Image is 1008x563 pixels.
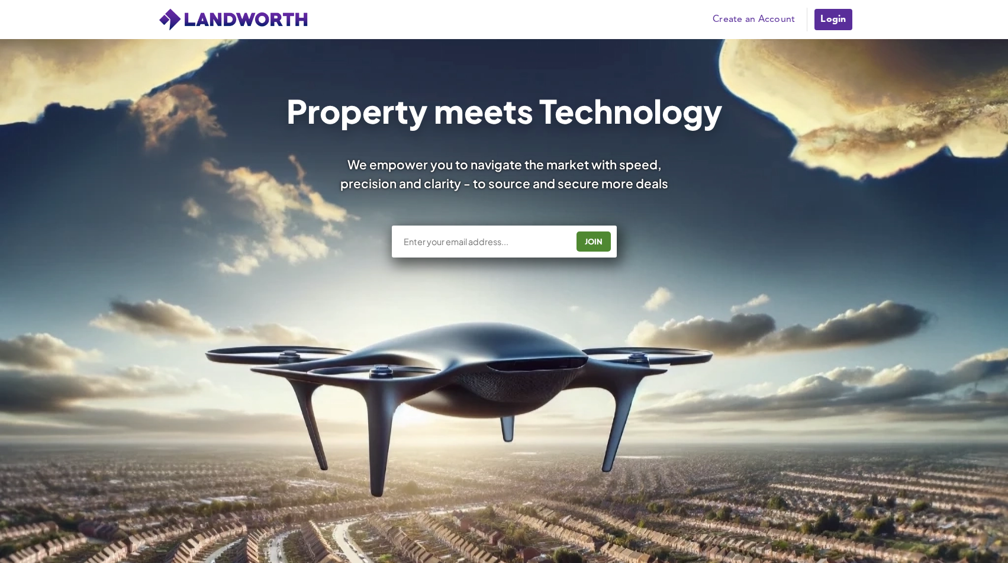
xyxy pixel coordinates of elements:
div: We empower you to navigate the market with speed, precision and clarity - to source and secure mo... [324,155,684,192]
a: Create an Account [707,11,801,28]
input: Enter your email address... [402,236,568,247]
h1: Property meets Technology [286,95,722,127]
div: JOIN [580,232,607,251]
a: Login [813,8,853,31]
button: JOIN [577,231,611,252]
